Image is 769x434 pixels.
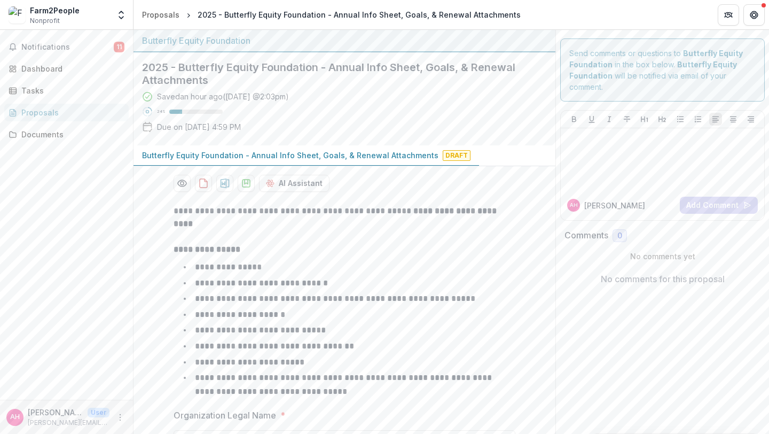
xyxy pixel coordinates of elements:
button: Notifications11 [4,38,129,56]
button: download-proposal [216,175,233,192]
a: Dashboard [4,60,129,77]
p: [PERSON_NAME] [28,407,83,418]
div: Dashboard [21,63,120,74]
div: Anna Hopkins [570,203,578,208]
button: download-proposal [195,175,212,192]
button: Bullet List [674,113,687,126]
a: Documents [4,126,129,143]
p: Butterfly Equity Foundation - Annual Info Sheet, Goals, & Renewal Attachments [142,150,438,161]
a: Proposals [4,104,129,121]
button: Align Left [709,113,722,126]
button: Ordered List [692,113,704,126]
button: Get Help [743,4,765,26]
div: Saved an hour ago ( [DATE] @ 2:03pm ) [157,91,289,102]
button: Bold [568,113,580,126]
span: 0 [617,231,622,241]
button: Preview ebcc25b5-193f-4b24-8eb3-c534c6e947ef-0.pdf [174,175,191,192]
button: download-proposal [238,175,255,192]
button: More [114,411,127,424]
button: Partners [718,4,739,26]
a: Proposals [138,7,184,22]
span: Nonprofit [30,16,60,26]
p: No comments for this proposal [601,273,725,285]
button: Align Right [744,113,757,126]
div: Send comments or questions to in the box below. will be notified via email of your comment. [560,38,765,102]
div: Anna Hopkins [10,414,20,421]
p: Due on [DATE] 4:59 PM [157,121,241,133]
span: Notifications [21,43,114,52]
span: 11 [114,42,124,52]
p: User [88,408,109,417]
button: Open entity switcher [114,4,129,26]
button: Strike [621,113,633,126]
p: 24 % [157,108,165,115]
p: [PERSON_NAME][EMAIL_ADDRESS][DOMAIN_NAME] [28,418,109,428]
button: Italicize [603,113,616,126]
button: Heading 2 [656,113,669,126]
button: AI Assistant [259,175,329,192]
div: Proposals [142,9,179,20]
div: Documents [21,129,120,140]
button: Align Center [727,113,740,126]
button: Heading 1 [638,113,651,126]
div: 2025 - Butterfly Equity Foundation - Annual Info Sheet, Goals, & Renewal Attachments [198,9,521,20]
p: Organization Legal Name [174,409,276,422]
nav: breadcrumb [138,7,525,22]
span: Draft [443,150,470,161]
p: [PERSON_NAME] [584,200,645,211]
div: Tasks [21,85,120,96]
div: Farm2People [30,5,80,16]
a: Tasks [4,82,129,99]
h2: Comments [564,230,608,241]
p: No comments yet [564,251,760,262]
button: Add Comment [680,197,758,214]
img: Farm2People [9,6,26,24]
div: Proposals [21,107,120,118]
h2: 2025 - Butterfly Equity Foundation - Annual Info Sheet, Goals, & Renewal Attachments [142,61,530,87]
button: Underline [585,113,598,126]
div: Butterfly Equity Foundation [142,34,547,47]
